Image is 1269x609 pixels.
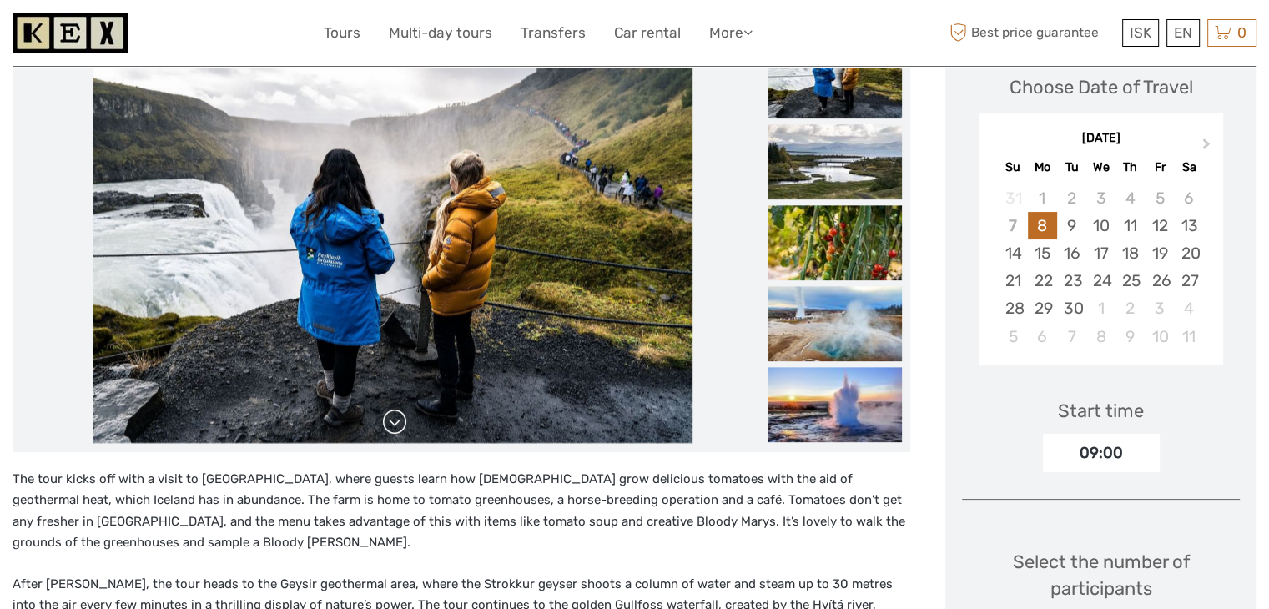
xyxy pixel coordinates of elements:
div: Start time [1058,398,1144,424]
a: Transfers [521,21,586,45]
div: Not available Monday, September 1st, 2025 [1028,184,1057,212]
div: Choose Saturday, September 13th, 2025 [1175,212,1204,239]
div: EN [1166,19,1200,47]
div: Choose Monday, September 29th, 2025 [1028,294,1057,322]
img: f3decd416e5649cc9f3697d7d862482a_slider_thumbnail.jpg [768,367,902,442]
div: Not available Tuesday, September 2nd, 2025 [1057,184,1086,212]
span: ISK [1130,24,1151,41]
div: Not available Friday, September 5th, 2025 [1145,184,1174,212]
div: Choose Monday, September 22nd, 2025 [1028,267,1057,294]
div: Choose Tuesday, September 9th, 2025 [1057,212,1086,239]
button: Open LiveChat chat widget [192,26,212,46]
div: 09:00 [1043,434,1160,472]
div: Choose Thursday, September 18th, 2025 [1115,239,1145,267]
div: Choose Saturday, October 11th, 2025 [1175,323,1204,350]
div: Choose Tuesday, October 7th, 2025 [1057,323,1086,350]
div: Choose Wednesday, October 8th, 2025 [1086,323,1115,350]
div: Not available Sunday, September 7th, 2025 [998,212,1027,239]
p: We're away right now. Please check back later! [23,29,189,43]
div: Choose Wednesday, October 1st, 2025 [1086,294,1115,322]
img: a64ef9e83d5247edb26cc8099d54aa02_slider_thumbnail.jpg [768,286,902,361]
img: f0f1ebe6bbfc4dc29b7bdf354b9fd9c8_slider_thumbnail.jpg [768,205,902,280]
div: Choose Friday, September 12th, 2025 [1145,212,1174,239]
div: We [1086,156,1115,179]
div: Choose Thursday, October 2nd, 2025 [1115,294,1145,322]
div: Choose Wednesday, September 24th, 2025 [1086,267,1115,294]
p: The tour kicks off with a visit to [GEOGRAPHIC_DATA], where guests learn how [DEMOGRAPHIC_DATA] g... [13,469,910,554]
div: Not available Sunday, August 31st, 2025 [998,184,1027,212]
img: 7f495300bd1a4f79987ee6191147e6a7_slider_thumbnail.jpg [768,124,902,199]
div: Choose Friday, September 26th, 2025 [1145,267,1174,294]
div: Mo [1028,156,1057,179]
div: Choose Sunday, September 28th, 2025 [998,294,1027,322]
div: Not available Saturday, September 6th, 2025 [1175,184,1204,212]
span: Best price guarantee [945,19,1118,47]
div: Choose Saturday, September 20th, 2025 [1175,239,1204,267]
a: Car rental [614,21,681,45]
a: Tours [324,21,360,45]
div: Choose Friday, October 3rd, 2025 [1145,294,1174,322]
div: Choose Friday, September 19th, 2025 [1145,239,1174,267]
div: Choose Wednesday, September 10th, 2025 [1086,212,1115,239]
a: Multi-day tours [389,21,492,45]
span: 0 [1235,24,1249,41]
div: Choose Thursday, September 11th, 2025 [1115,212,1145,239]
div: Choose Date of Travel [1010,74,1193,100]
img: 09934cb5cb504b5abc8ee1b3f99f328b_slider_thumbnail.jpg [768,43,902,118]
div: Choose Wednesday, September 17th, 2025 [1086,239,1115,267]
div: Th [1115,156,1145,179]
div: Choose Thursday, October 9th, 2025 [1115,323,1145,350]
div: Choose Sunday, September 14th, 2025 [998,239,1027,267]
div: [DATE] [979,130,1223,148]
div: Choose Saturday, September 27th, 2025 [1175,267,1204,294]
div: Choose Tuesday, September 16th, 2025 [1057,239,1086,267]
div: Choose Friday, October 10th, 2025 [1145,323,1174,350]
div: Choose Sunday, September 21st, 2025 [998,267,1027,294]
div: Tu [1057,156,1086,179]
a: More [709,21,753,45]
div: Choose Monday, September 15th, 2025 [1028,239,1057,267]
div: Choose Saturday, October 4th, 2025 [1175,294,1204,322]
button: Next Month [1195,134,1221,161]
div: Sa [1175,156,1204,179]
img: 1261-44dab5bb-39f8-40da-b0c2-4d9fce00897c_logo_small.jpg [13,13,128,53]
div: Choose Monday, October 6th, 2025 [1028,323,1057,350]
div: Not available Wednesday, September 3rd, 2025 [1086,184,1115,212]
div: Choose Tuesday, September 30th, 2025 [1057,294,1086,322]
div: Choose Monday, September 8th, 2025 [1028,212,1057,239]
div: Su [998,156,1027,179]
div: Choose Tuesday, September 23rd, 2025 [1057,267,1086,294]
div: month 2025-09 [984,184,1218,350]
div: Choose Sunday, October 5th, 2025 [998,323,1027,350]
img: 09934cb5cb504b5abc8ee1b3f99f328b_main_slider.jpg [93,43,692,444]
div: Fr [1145,156,1174,179]
div: Choose Thursday, September 25th, 2025 [1115,267,1145,294]
div: Not available Thursday, September 4th, 2025 [1115,184,1145,212]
